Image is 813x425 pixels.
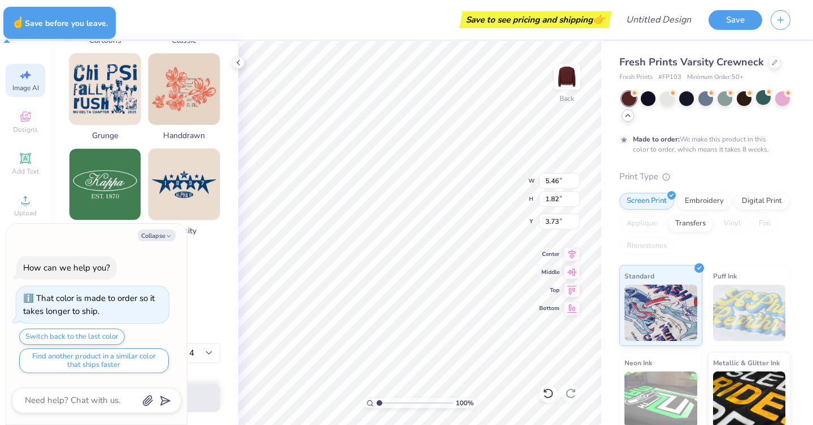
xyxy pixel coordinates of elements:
span: 100 % [456,398,474,408]
div: Vinyl [716,215,748,232]
span: Fresh Prints Varsity Crewneck [619,55,764,69]
span: Minimum Order: 50 + [687,73,744,82]
button: Switch back to the last color [19,329,125,345]
img: Back [556,65,578,88]
button: Save [709,10,762,30]
div: Applique [619,215,665,232]
span: Bottom [539,304,560,312]
img: Varsity [148,149,220,220]
img: Standard [624,285,697,341]
div: Save to see pricing and shipping [462,11,609,28]
span: Fresh Prints [619,73,653,82]
div: Print Type [619,170,790,183]
div: That color is made to order so it takes longer to ship. [23,293,155,317]
div: Digital Print [735,193,789,210]
span: Handdrawn [148,130,220,141]
img: Handdrawn [148,54,220,125]
span: Neon Ink [624,357,652,369]
span: 👉 [593,12,605,26]
strong: Made to order: [633,135,680,144]
div: We make this product in this color to order, which means it takes 8 weeks. [633,134,772,154]
img: Grunge [69,54,141,125]
div: Foil [751,215,778,232]
span: Middle [539,268,560,276]
span: Metallic & Glitter Ink [713,357,780,369]
img: Puff Ink [713,285,786,341]
div: Embroidery [677,193,731,210]
span: Top [539,286,560,294]
div: Transfers [668,215,713,232]
span: Grunge [69,130,141,141]
span: Puff Ink [713,270,737,282]
span: Image AI [12,83,39,92]
div: How can we help you? [23,262,110,273]
div: Rhinestones [619,238,674,255]
button: Collapse [138,229,176,241]
img: Minimalist [69,149,141,220]
button: Find another product in a similar color that ships faster [19,348,169,373]
span: Center [539,250,560,258]
span: Add Text [12,167,39,176]
span: Designs [13,125,38,134]
div: Back [560,94,574,104]
input: Untitled Design [617,8,700,31]
span: Upload [14,209,37,218]
div: Screen Print [619,193,674,210]
span: # FP103 [658,73,681,82]
span: Standard [624,270,654,282]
